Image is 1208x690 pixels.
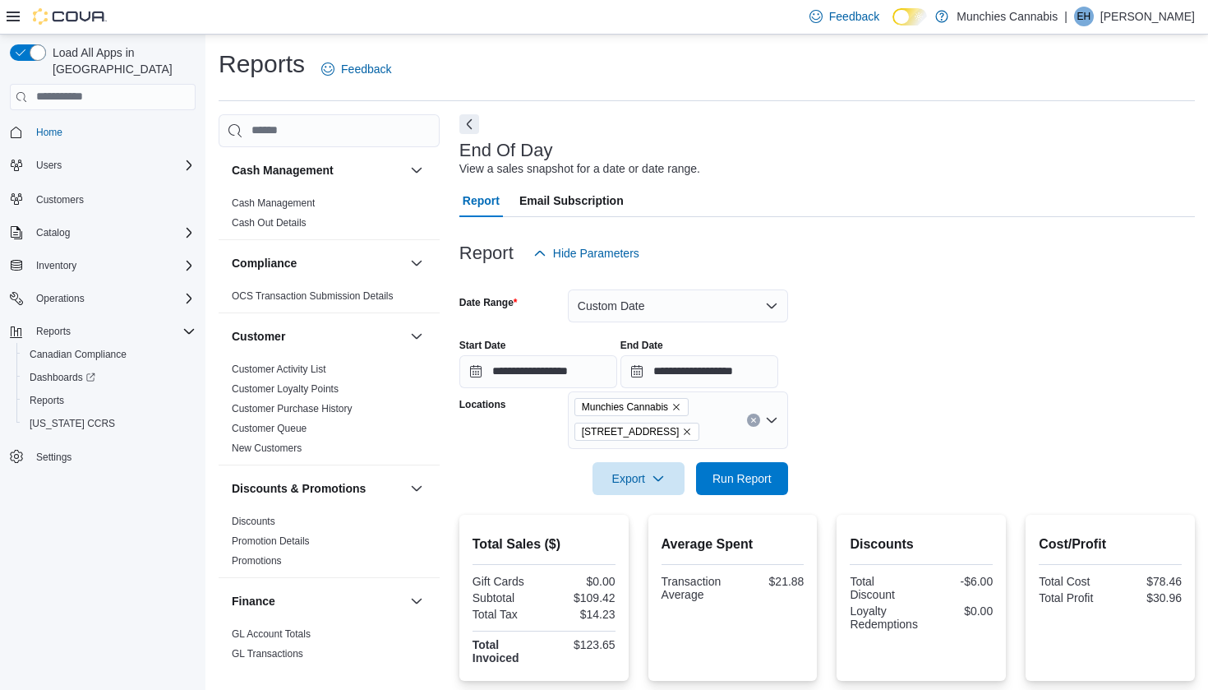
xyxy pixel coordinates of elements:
[232,255,297,271] h3: Compliance
[30,348,127,361] span: Canadian Compliance
[459,114,479,134] button: Next
[582,399,668,415] span: Munchies Cannabis
[30,155,196,175] span: Users
[23,391,196,410] span: Reports
[232,648,303,660] a: GL Transactions
[473,591,541,604] div: Subtotal
[232,555,282,567] a: Promotions
[315,53,398,86] a: Feedback
[16,366,202,389] a: Dashboards
[219,624,440,670] div: Finance
[574,398,689,416] span: Munchies Cannabis
[16,343,202,366] button: Canadian Compliance
[892,8,927,25] input: Dark Mode
[30,190,90,210] a: Customers
[735,575,804,588] div: $21.88
[23,414,196,433] span: Washington CCRS
[407,591,426,611] button: Finance
[924,604,993,618] div: $0.00
[36,451,71,464] span: Settings
[671,402,681,412] button: Remove Munchies Cannabis from selection in this group
[1113,591,1182,604] div: $30.96
[829,8,879,25] span: Feedback
[1077,7,1091,26] span: EH
[547,575,616,588] div: $0.00
[459,355,617,388] input: Press the down key to open a popover containing a calendar.
[23,368,196,387] span: Dashboards
[30,289,91,308] button: Operations
[473,575,541,588] div: Gift Cards
[30,371,95,384] span: Dashboards
[30,256,83,276] button: Inventory
[1074,7,1094,26] div: Elias Hanna
[232,442,302,454] a: New Customers
[547,638,616,651] div: $123.65
[30,447,78,467] a: Settings
[23,414,122,433] a: [US_STATE] CCRS
[463,184,500,217] span: Report
[957,7,1058,26] p: Munchies Cannabis
[459,339,506,352] label: Start Date
[473,608,541,621] div: Total Tax
[232,162,403,178] button: Cash Management
[3,221,202,244] button: Catalog
[3,445,202,469] button: Settings
[219,359,440,465] div: Customer
[30,322,196,341] span: Reports
[219,512,440,577] div: Discounts & Promotions
[547,608,616,621] div: $14.23
[574,423,700,441] span: 131 Beechwood Ave
[23,391,71,410] a: Reports
[473,638,519,665] strong: Total Invoiced
[36,126,62,139] span: Home
[519,184,624,217] span: Email Subscription
[33,8,107,25] img: Cova
[10,113,196,512] nav: Complex example
[3,287,202,310] button: Operations
[232,197,315,209] a: Cash Management
[30,188,196,209] span: Customers
[232,217,307,229] a: Cash Out Details
[36,259,76,272] span: Inventory
[219,193,440,239] div: Cash Management
[924,575,993,588] div: -$6.00
[30,447,196,467] span: Settings
[3,154,202,177] button: Users
[553,245,639,262] span: Hide Parameters
[1039,575,1107,588] div: Total Cost
[459,296,518,309] label: Date Range
[232,480,366,497] h3: Discounts & Promotions
[23,345,133,364] a: Canadian Compliance
[232,328,403,345] button: Customer
[850,604,918,631] div: Loyalty Redemptions
[3,254,202,277] button: Inventory
[712,470,772,487] span: Run Report
[30,122,196,142] span: Home
[232,593,275,609] h3: Finance
[696,462,788,495] button: Run Report
[23,345,196,364] span: Canadian Compliance
[30,322,77,341] button: Reports
[473,535,616,554] h2: Total Sales ($)
[232,255,403,271] button: Compliance
[232,628,311,640] a: GL Account Totals
[232,593,403,609] button: Finance
[232,480,403,497] button: Discounts & Promotions
[30,394,64,407] span: Reports
[620,339,663,352] label: End Date
[30,155,68,175] button: Users
[16,412,202,435] button: [US_STATE] CCRS
[36,193,84,206] span: Customers
[602,462,675,495] span: Export
[1113,575,1182,588] div: $78.46
[23,368,102,387] a: Dashboards
[36,159,62,172] span: Users
[568,289,788,322] button: Custom Date
[30,417,115,430] span: [US_STATE] CCRS
[407,479,426,498] button: Discounts & Promotions
[232,516,275,527] a: Discounts
[407,253,426,273] button: Compliance
[765,414,778,427] button: Open list of options
[3,120,202,144] button: Home
[232,403,353,414] a: Customer Purchase History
